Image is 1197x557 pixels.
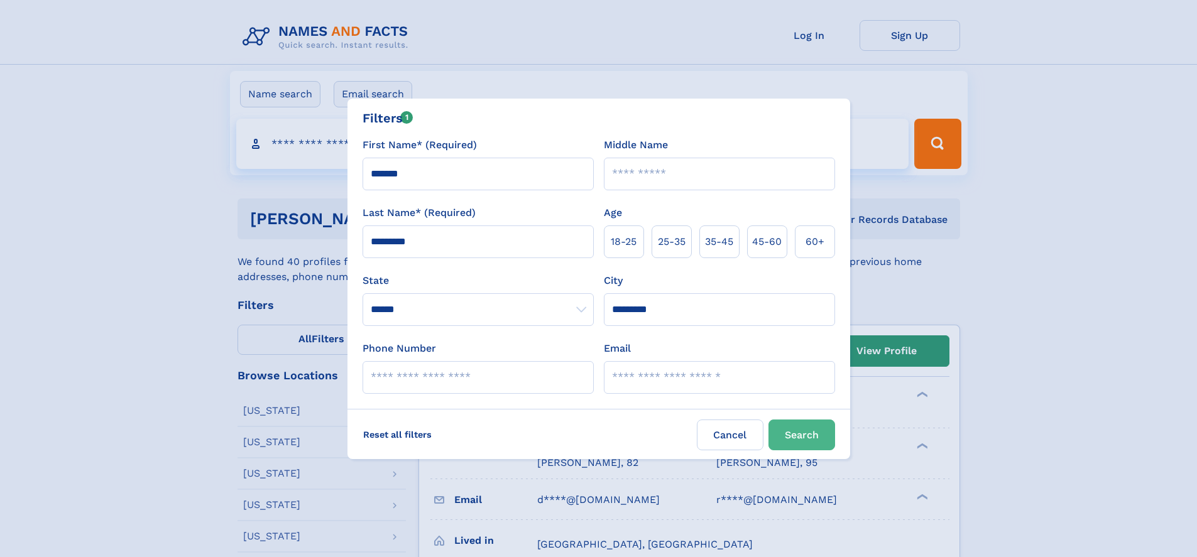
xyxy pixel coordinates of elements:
[806,234,824,249] span: 60+
[611,234,637,249] span: 18‑25
[752,234,782,249] span: 45‑60
[363,273,594,288] label: State
[697,419,763,450] label: Cancel
[363,109,413,127] div: Filters
[658,234,686,249] span: 25‑35
[604,205,622,220] label: Age
[604,273,623,288] label: City
[604,138,668,153] label: Middle Name
[705,234,733,249] span: 35‑45
[363,205,476,220] label: Last Name* (Required)
[768,419,835,450] button: Search
[604,341,631,356] label: Email
[355,419,440,450] label: Reset all filters
[363,138,477,153] label: First Name* (Required)
[363,341,436,356] label: Phone Number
